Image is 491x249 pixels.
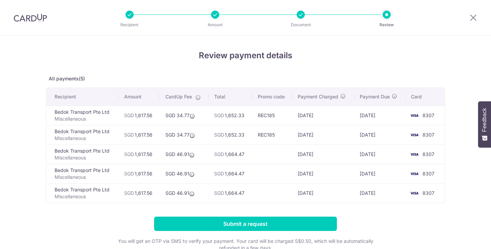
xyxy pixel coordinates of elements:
td: SGD 46.91 [160,144,209,164]
span: SGD [124,112,134,118]
img: CardUp [14,14,47,22]
p: Miscellaneous [55,135,113,142]
td: 1,664.47 [209,144,252,164]
p: Miscellaneous [55,115,113,122]
td: SGD 46.91 [160,183,209,203]
td: [DATE] [292,164,354,183]
img: <span class="translation_missing" title="translation missing: en.account_steps.new_confirm_form.b... [407,111,421,120]
p: Amount [190,21,240,28]
span: Feedback [481,108,488,132]
iframe: Opens a widget where you can find more information [447,229,484,246]
td: [DATE] [354,125,405,144]
p: All payments(5) [46,75,445,82]
td: SGD 46.91 [160,164,209,183]
span: 8307 [422,171,434,176]
span: SGD [214,171,224,176]
td: 1,652.33 [209,125,252,144]
button: Feedback - Show survey [478,101,491,147]
td: [DATE] [354,144,405,164]
p: Review [361,21,412,28]
p: Document [276,21,326,28]
td: [DATE] [292,183,354,203]
td: [DATE] [354,164,405,183]
td: 1,664.47 [209,164,252,183]
span: SGD [214,151,224,157]
p: Miscellaneous [55,174,113,181]
input: Submit a request [154,217,337,231]
td: SGD 34.77 [160,125,209,144]
span: Payment Charged [298,93,338,100]
span: CardUp Fee [165,93,192,100]
td: 1,617.56 [119,164,160,183]
th: Recipient [46,88,119,106]
span: SGD [214,132,224,138]
td: 1,617.56 [119,183,160,203]
p: Miscellaneous [55,193,113,200]
span: 8307 [422,112,434,118]
td: SGD 34.77 [160,106,209,125]
td: 1,652.33 [209,106,252,125]
span: SGD [214,190,224,196]
img: <span class="translation_missing" title="translation missing: en.account_steps.new_confirm_form.b... [407,189,421,197]
td: 1,617.56 [119,125,160,144]
img: <span class="translation_missing" title="translation missing: en.account_steps.new_confirm_form.b... [407,150,421,158]
th: Amount [119,88,160,106]
span: Payment Due [360,93,390,100]
span: SGD [124,171,134,176]
th: Promo code [252,88,292,106]
td: 1,617.56 [119,144,160,164]
td: [DATE] [292,144,354,164]
td: REC185 [252,125,292,144]
td: Bedok Transport Pte Ltd [46,164,119,183]
span: SGD [124,190,134,196]
td: [DATE] [292,125,354,144]
th: Total [209,88,252,106]
td: 1,664.47 [209,183,252,203]
span: 8307 [422,132,434,138]
p: Recipient [104,21,155,28]
span: 8307 [422,151,434,157]
span: SGD [214,112,224,118]
td: REC185 [252,106,292,125]
td: [DATE] [354,183,405,203]
img: <span class="translation_missing" title="translation missing: en.account_steps.new_confirm_form.b... [407,170,421,178]
td: Bedok Transport Pte Ltd [46,106,119,125]
td: [DATE] [354,106,405,125]
span: SGD [124,151,134,157]
td: Bedok Transport Pte Ltd [46,183,119,203]
span: 8307 [422,190,434,196]
p: Miscellaneous [55,154,113,161]
img: <span class="translation_missing" title="translation missing: en.account_steps.new_confirm_form.b... [407,131,421,139]
td: [DATE] [292,106,354,125]
th: Card [405,88,445,106]
h4: Review payment details [46,49,445,62]
td: Bedok Transport Pte Ltd [46,144,119,164]
td: 1,617.56 [119,106,160,125]
td: Bedok Transport Pte Ltd [46,125,119,144]
span: SGD [124,132,134,138]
